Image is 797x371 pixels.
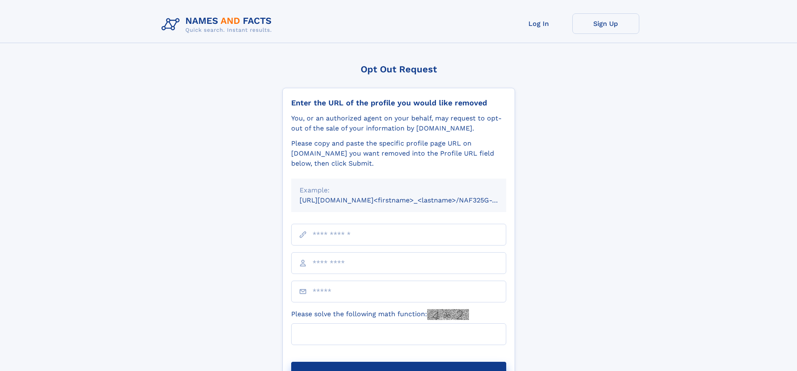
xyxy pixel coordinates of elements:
[291,309,469,320] label: Please solve the following math function:
[291,98,506,107] div: Enter the URL of the profile you would like removed
[300,196,522,204] small: [URL][DOMAIN_NAME]<firstname>_<lastname>/NAF325G-xxxxxxxx
[291,113,506,133] div: You, or an authorized agent on your behalf, may request to opt-out of the sale of your informatio...
[505,13,572,34] a: Log In
[300,185,498,195] div: Example:
[291,138,506,169] div: Please copy and paste the specific profile page URL on [DOMAIN_NAME] you want removed into the Pr...
[158,13,279,36] img: Logo Names and Facts
[572,13,639,34] a: Sign Up
[282,64,515,74] div: Opt Out Request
